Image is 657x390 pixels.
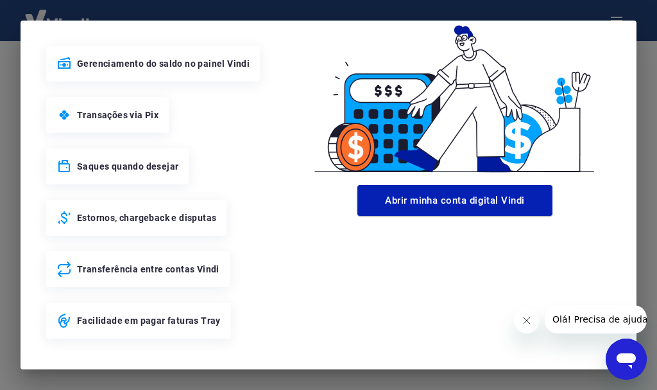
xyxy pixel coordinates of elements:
[77,314,221,327] span: Facilidade em pagar faturas Tray
[77,57,250,70] span: Gerenciamento do saldo no painel Vindi
[545,305,647,333] iframe: Mensagem da empresa
[77,263,219,276] span: Transferência entre contas Vindi
[8,9,108,19] span: Olá! Precisa de ajuda?
[299,4,611,180] img: Good Billing
[606,339,647,380] iframe: Botão para abrir a janela de mensagens
[77,211,216,224] span: Estornos, chargeback e disputas
[514,308,540,333] iframe: Fechar mensagem
[77,109,158,121] span: Transações via Pix
[77,160,178,173] span: Saques quando desejar
[357,185,552,216] button: Abrir minha conta digital Vindi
